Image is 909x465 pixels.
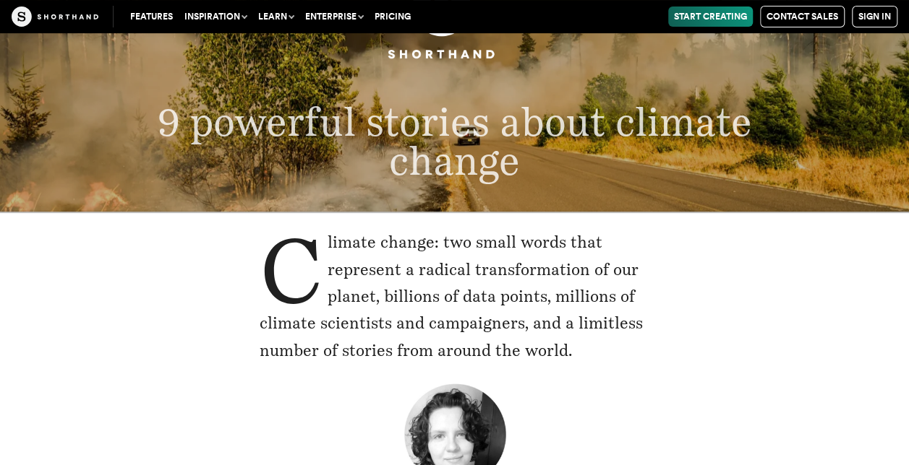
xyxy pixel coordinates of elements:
[252,6,299,27] button: Learn
[369,6,417,27] a: Pricing
[760,6,845,27] a: Contact Sales
[299,6,369,27] button: Enterprise
[157,98,751,184] span: 9 powerful stories about climate change
[668,6,753,27] a: Start Creating
[179,6,252,27] button: Inspiration
[12,6,98,27] img: The Craft
[852,6,897,27] a: Sign in
[260,229,650,364] p: Climate change: two small words that represent a radical transformation of our planet, billions o...
[124,6,179,27] a: Features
